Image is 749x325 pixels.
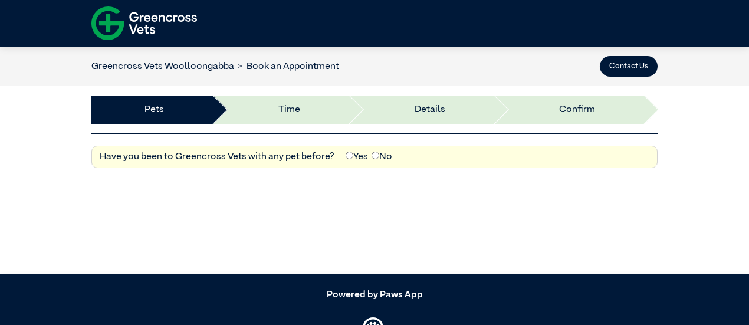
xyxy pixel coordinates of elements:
a: Greencross Vets Woolloongabba [91,62,234,71]
img: f-logo [91,3,197,44]
input: Yes [346,152,353,159]
label: No [372,150,392,164]
li: Book an Appointment [234,60,339,74]
label: Have you been to Greencross Vets with any pet before? [100,150,334,164]
label: Yes [346,150,368,164]
nav: breadcrumb [91,60,339,74]
h5: Powered by Paws App [91,290,658,301]
button: Contact Us [600,56,658,77]
input: No [372,152,379,159]
a: Pets [144,103,164,117]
